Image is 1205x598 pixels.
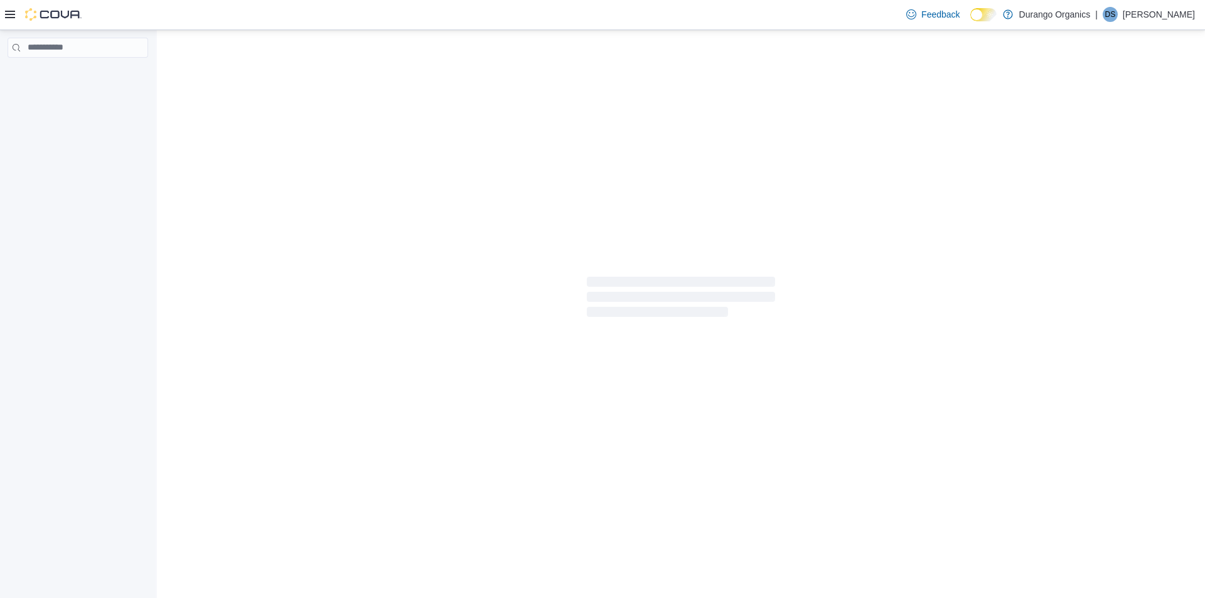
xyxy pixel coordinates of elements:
[970,8,997,21] input: Dark Mode
[1123,7,1195,22] p: [PERSON_NAME]
[1105,7,1116,22] span: DS
[1019,7,1091,22] p: Durango Organics
[921,8,960,21] span: Feedback
[1095,7,1098,22] p: |
[970,21,971,22] span: Dark Mode
[25,8,82,21] img: Cova
[587,279,775,319] span: Loading
[901,2,965,27] a: Feedback
[8,60,148,90] nav: Complex example
[1103,7,1118,22] div: Devon Smith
